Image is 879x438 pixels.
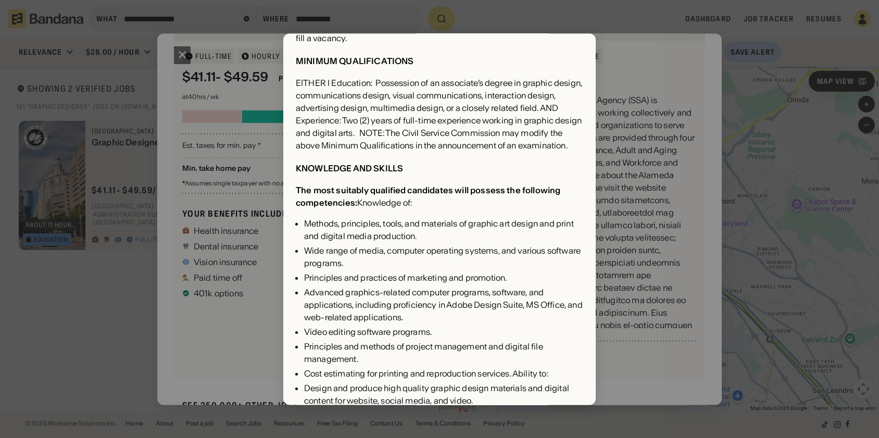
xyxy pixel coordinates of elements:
[296,77,583,152] div: EITHER I Education: Possession of an associate’s degree in graphic design, communications design,...
[296,185,560,208] div: The most suitably qualified candidates will possess the following competencies:
[296,56,414,67] div: MINIMUM QUALIFICATIONS
[304,218,583,243] div: Methods, principles, tools, and materials of graphic art design and print and digital media produ...
[304,368,583,380] div: Cost estimating for printing and reproduction services. Ability to:
[296,184,583,209] div: Knowledge of:
[304,382,583,407] div: Design and produce high quality graphic design materials and digital content for website, social ...
[296,164,403,174] div: KNOWLEDGE AND SKILLS
[304,326,583,339] div: Video editing software programs.
[304,341,583,366] div: Principles and methods of project management and digital file management.
[304,286,583,324] div: Advanced graphics-related computer programs, software, and applications, including proficiency in...
[304,272,583,284] div: Principles and practices of marketing and promotion.
[304,245,583,270] div: Wide range of media, computer operating systems, and various software programs.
